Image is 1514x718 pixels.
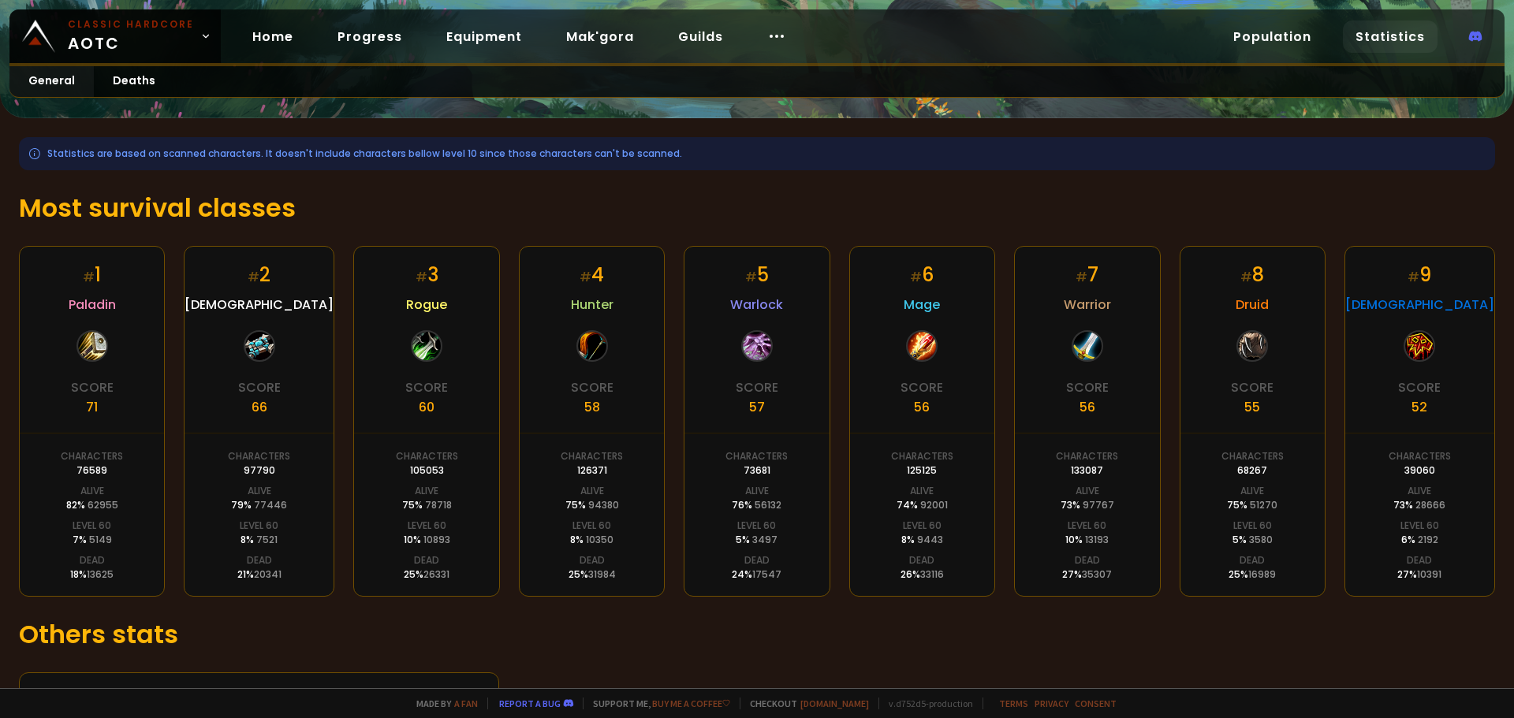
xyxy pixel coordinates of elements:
span: 16989 [1248,567,1276,581]
small: # [416,268,427,286]
span: 20341 [254,567,282,581]
span: 78718 [425,498,452,512]
div: 66 [252,397,267,417]
div: 56 [1080,397,1095,417]
a: General [9,66,94,97]
span: 10350 [586,533,613,546]
div: 97790 [244,463,275,478]
span: 56132 [755,498,781,512]
div: 73681 [744,463,770,478]
span: 92001 [920,498,948,512]
span: 3497 [752,533,778,546]
span: v. d752d5 - production [878,698,973,709]
div: 126371 [577,463,607,478]
div: Score [1066,378,1109,397]
span: 2192 [1418,533,1438,546]
a: Home [240,20,306,53]
span: 9443 [917,533,943,546]
div: Dead [1407,553,1432,567]
div: Alive [910,484,934,498]
div: Level 60 [572,519,611,533]
div: Score [405,378,448,397]
div: 1 [83,261,101,288]
div: Level 60 [1233,519,1272,533]
div: 75 % [1227,498,1277,512]
a: Consent [1075,698,1117,709]
div: Statistics are based on scanned characters. It doesn't include characters bellow level 10 since t... [19,137,1495,170]
a: Report a bug [499,698,561,709]
div: 27 % [1397,567,1441,582]
div: 105053 [410,463,444,478]
div: 2 [248,261,270,288]
div: Alive [415,484,438,498]
span: 33116 [920,567,944,581]
div: 56 [914,397,930,417]
a: Equipment [434,20,535,53]
div: Score [901,378,943,397]
div: 24 % [732,567,781,582]
div: Characters [1056,449,1118,463]
div: Characters [61,449,123,463]
a: Terms [999,698,1028,709]
div: Dead [414,553,439,567]
small: # [910,268,922,286]
div: Alive [80,484,104,498]
a: Deaths [94,66,174,97]
span: Druid [1236,295,1269,314]
h1: Others stats [19,616,1495,653]
h1: Most survival classes [19,189,1495,227]
div: 10 % [1065,533,1109,547]
div: Alive [745,484,769,498]
div: Dead [247,553,272,567]
div: Score [1231,378,1273,397]
div: 52 [1411,397,1427,417]
small: # [248,268,259,286]
div: Dead [1240,553,1265,567]
div: Dead [80,553,105,567]
div: 8 % [241,533,278,547]
div: Level 60 [73,519,111,533]
a: Population [1221,20,1324,53]
small: # [1408,268,1419,286]
div: 9 [1408,261,1431,288]
div: 74 % [897,498,948,512]
div: Alive [1408,484,1431,498]
span: Paladin [69,295,116,314]
div: 75 % [402,498,452,512]
span: Warlock [730,295,783,314]
span: [DEMOGRAPHIC_DATA] [1345,295,1494,314]
span: 94380 [588,498,619,512]
div: Score [238,378,281,397]
div: Score [736,378,778,397]
div: 55 [1244,397,1260,417]
a: [DOMAIN_NAME] [800,698,869,709]
a: Progress [325,20,415,53]
div: 27 % [1062,567,1112,582]
span: 13625 [87,567,114,581]
span: [DEMOGRAPHIC_DATA] [185,295,334,314]
span: Checkout [740,698,869,709]
span: Warrior [1064,295,1111,314]
div: 8 % [570,533,613,547]
div: 25 % [569,567,616,582]
div: Level 60 [1400,519,1439,533]
div: 3 [416,261,438,288]
div: Level 60 [240,519,278,533]
div: Alive [248,484,271,498]
small: # [83,268,95,286]
div: 4 [580,261,604,288]
a: Guilds [666,20,736,53]
div: Dead [580,553,605,567]
div: Level 60 [903,519,942,533]
div: Alive [1240,484,1264,498]
div: 58 [584,397,600,417]
a: Classic HardcoreAOTC [9,9,221,63]
div: Alive [1076,484,1099,498]
div: 21 % [237,567,282,582]
span: 31984 [588,567,616,581]
div: 76 % [732,498,781,512]
div: Dead [909,553,934,567]
span: Rogue [406,295,447,314]
div: 25 % [404,567,449,582]
div: 133087 [1071,463,1103,478]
